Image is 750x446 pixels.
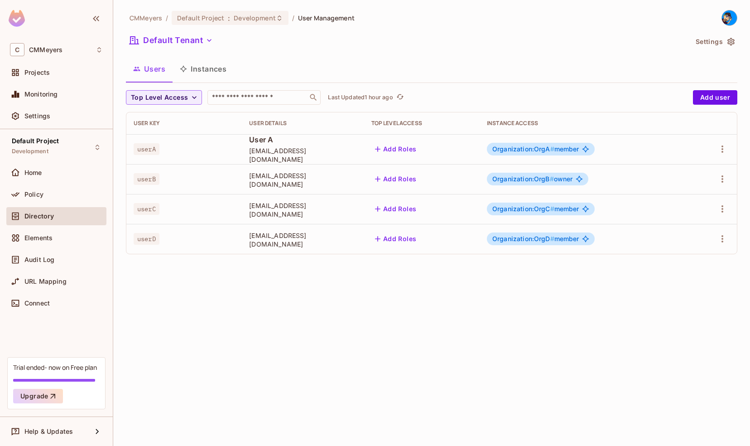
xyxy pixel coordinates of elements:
span: Connect [24,300,50,307]
span: # [550,145,554,153]
button: Add Roles [371,172,420,186]
span: Help & Updates [24,428,73,435]
span: [EMAIL_ADDRESS][DOMAIN_NAME] [249,231,356,248]
button: Instances [173,58,234,80]
span: User A [249,135,356,145]
span: # [550,235,554,242]
div: Top Level Access [371,120,472,127]
span: Home [24,169,42,176]
button: Add user [693,90,737,105]
button: Settings [692,34,737,49]
span: URL Mapping [24,278,67,285]
span: Organization:OrgD [492,235,554,242]
span: Default Project [12,137,59,145]
button: Users [126,58,173,80]
span: Elements [24,234,53,242]
span: refresh [396,93,404,102]
div: Instance Access [487,120,680,127]
li: / [292,14,294,22]
span: Organization:OrgC [492,205,554,213]
li: / [166,14,168,22]
span: C [10,43,24,56]
button: Add Roles [371,232,420,246]
img: Chris Meyers [722,10,737,25]
div: User Details [249,120,356,127]
button: Upgrade [13,389,63,403]
span: userA [134,143,159,155]
span: : [227,15,231,22]
span: Organization:OrgB [492,175,554,183]
span: Audit Log [24,256,54,263]
span: [EMAIL_ADDRESS][DOMAIN_NAME] [249,201,356,218]
span: userD [134,233,159,245]
span: member [492,145,579,153]
span: member [492,235,579,242]
span: # [550,205,554,213]
span: userB [134,173,159,185]
span: [EMAIL_ADDRESS][DOMAIN_NAME] [249,146,356,164]
span: Monitoring [24,91,58,98]
span: the active workspace [130,14,162,22]
div: Trial ended- now on Free plan [13,363,97,372]
button: Default Tenant [126,33,216,48]
span: userC [134,203,159,215]
span: [EMAIL_ADDRESS][DOMAIN_NAME] [249,171,356,189]
span: member [492,205,579,213]
button: Add Roles [371,142,420,156]
button: Add Roles [371,202,420,216]
span: User Management [298,14,355,22]
span: Click to refresh data [393,92,406,103]
button: refresh [395,92,406,103]
span: Organization:OrgA [492,145,554,153]
span: Workspace: CMMeyers [29,46,62,53]
span: # [550,175,554,183]
span: Directory [24,213,54,220]
span: Default Project [177,14,224,22]
span: Development [234,14,275,22]
span: owner [492,175,572,183]
div: User Key [134,120,235,127]
button: Top Level Access [126,90,202,105]
span: Top Level Access [131,92,188,103]
span: Development [12,148,48,155]
span: Settings [24,112,50,120]
span: Policy [24,191,43,198]
p: Last Updated 1 hour ago [328,94,393,101]
span: Projects [24,69,50,76]
img: SReyMgAAAABJRU5ErkJggg== [9,10,25,27]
